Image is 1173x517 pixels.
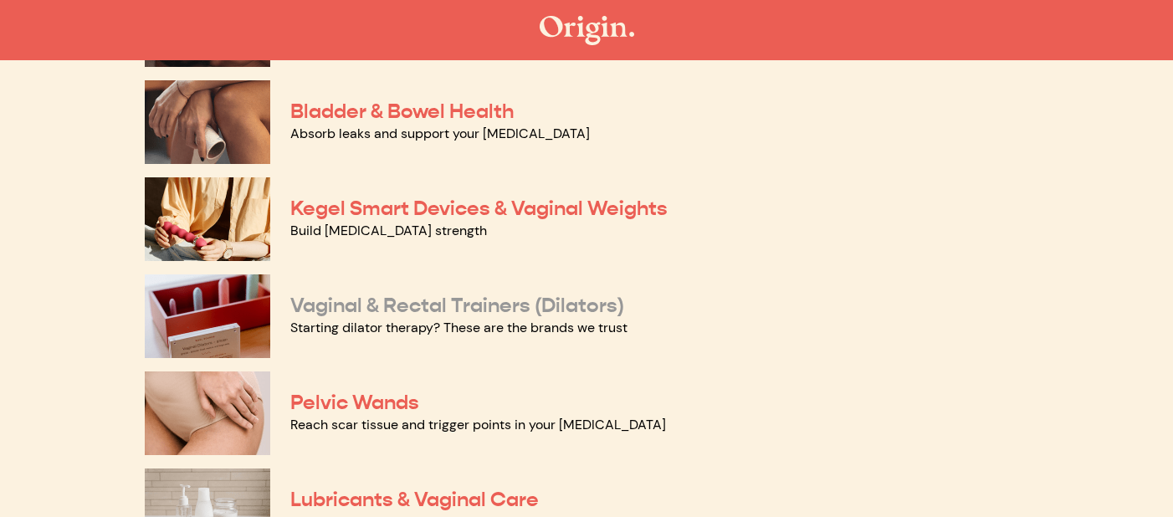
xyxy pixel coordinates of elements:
a: Vaginal & Rectal Trainers (Dilators) [290,293,624,318]
a: Pelvic Wands [290,390,419,415]
img: Kegel Smart Devices & Vaginal Weights [145,177,270,261]
a: Build [MEDICAL_DATA] strength [290,222,487,239]
a: Starting dilator therapy? These are the brands we trust [290,319,627,336]
a: Kegel Smart Devices & Vaginal Weights [290,196,668,221]
a: Reach scar tissue and trigger points in your [MEDICAL_DATA] [290,416,666,433]
a: Bladder & Bowel Health [290,99,514,124]
a: Absorb leaks and support your [MEDICAL_DATA] [290,125,590,142]
img: The Origin Shop [540,16,634,45]
img: Bladder & Bowel Health [145,80,270,164]
a: Lubricants & Vaginal Care [290,487,539,512]
img: Vaginal & Rectal Trainers (Dilators) [145,274,270,358]
img: Pelvic Wands [145,371,270,455]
